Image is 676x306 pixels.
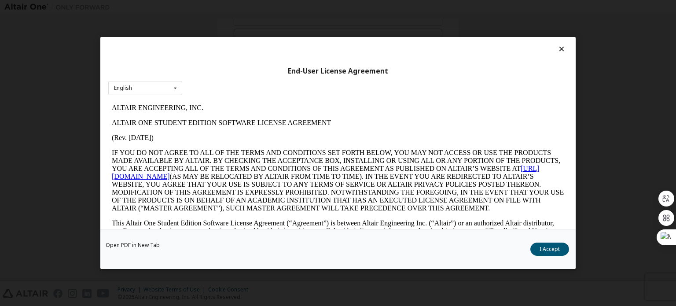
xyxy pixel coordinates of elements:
[4,64,431,80] a: [URL][DOMAIN_NAME]
[530,243,569,256] button: I Accept
[114,85,132,91] div: English
[108,67,568,76] div: End-User License Agreement
[4,119,456,151] p: This Altair One Student Edition Software License Agreement (“Agreement”) is between Altair Engine...
[4,48,456,112] p: IF YOU DO NOT AGREE TO ALL OF THE TERMS AND CONDITIONS SET FORTH BELOW, YOU MAY NOT ACCESS OR USE...
[4,18,456,26] p: ALTAIR ONE STUDENT EDITION SOFTWARE LICENSE AGREEMENT
[4,33,456,41] p: (Rev. [DATE])
[106,243,160,248] a: Open PDF in New Tab
[4,4,456,11] p: ALTAIR ENGINEERING, INC.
